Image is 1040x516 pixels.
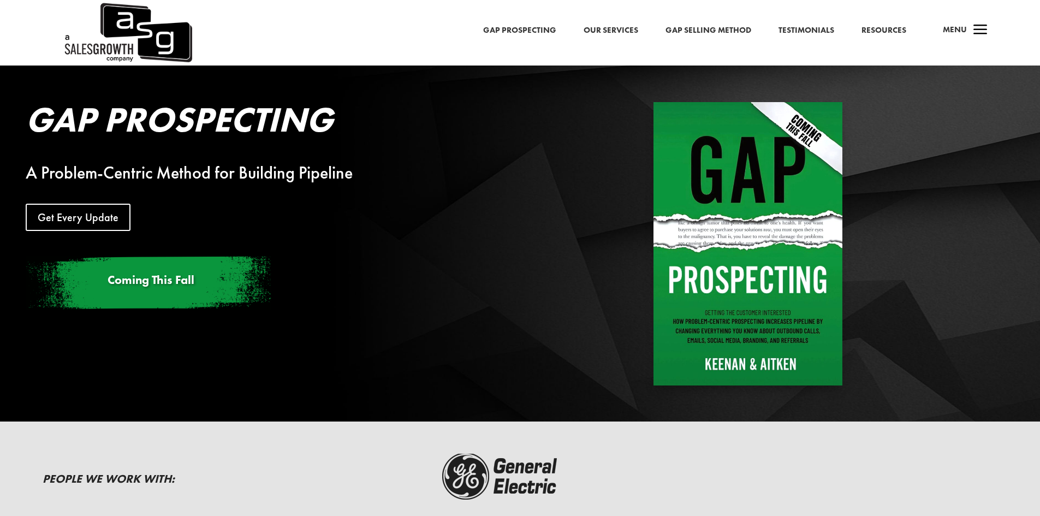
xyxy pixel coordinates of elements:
[653,102,843,386] img: Gap Prospecting - Coming This Fall
[970,20,991,41] span: a
[778,23,834,38] a: Testimonials
[584,23,638,38] a: Our Services
[433,449,569,504] img: ge-logo-dark
[861,23,906,38] a: Resources
[108,272,194,288] span: Coming This Fall
[943,24,967,35] span: Menu
[665,23,751,38] a: Gap Selling Method
[26,102,537,143] h2: Gap Prospecting
[26,167,537,180] div: A Problem-Centric Method for Building Pipeline
[26,204,130,231] a: Get Every Update
[483,23,556,38] a: Gap Prospecting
